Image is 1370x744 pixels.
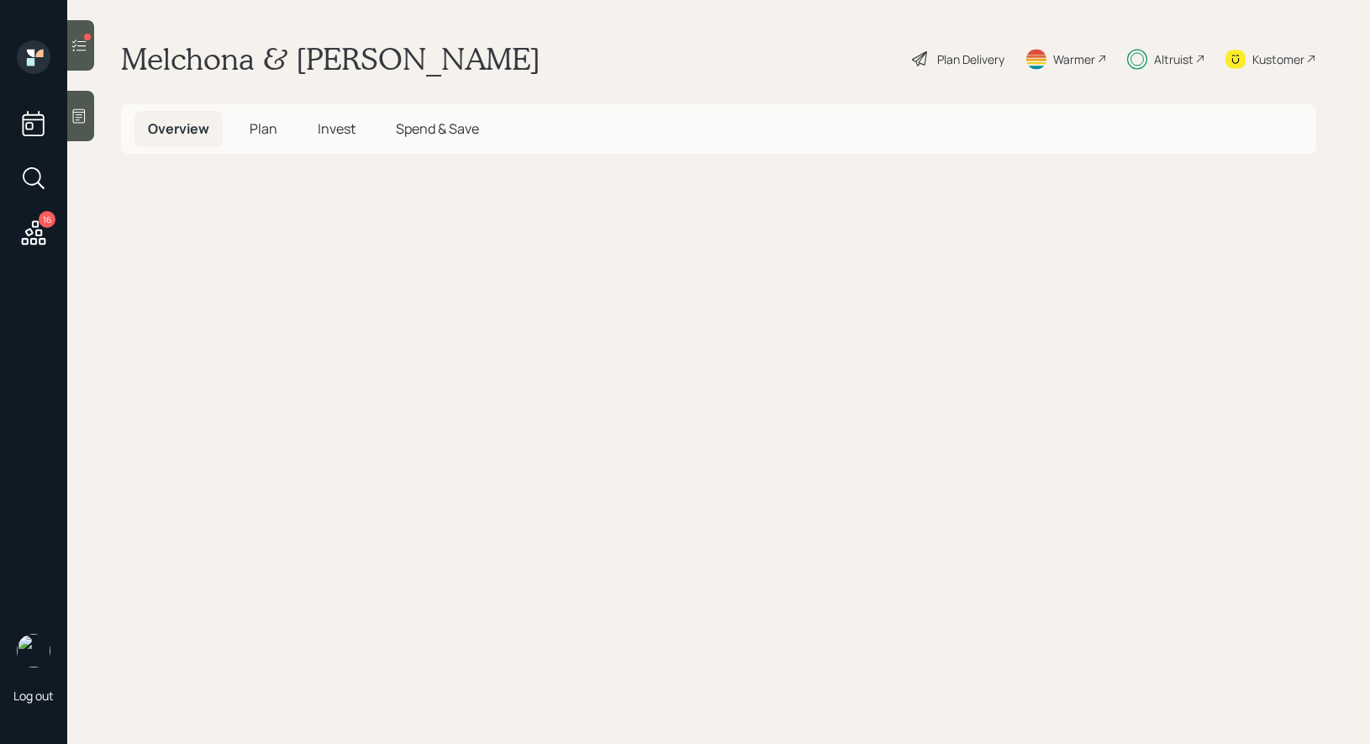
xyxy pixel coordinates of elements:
[937,50,1004,68] div: Plan Delivery
[148,119,209,138] span: Overview
[13,688,54,704] div: Log out
[1252,50,1304,68] div: Kustomer
[1053,50,1095,68] div: Warmer
[39,211,55,228] div: 16
[17,634,50,667] img: treva-nostdahl-headshot.png
[121,40,540,77] h1: Melchona & [PERSON_NAME]
[396,119,479,138] span: Spend & Save
[1154,50,1193,68] div: Altruist
[250,119,277,138] span: Plan
[318,119,356,138] span: Invest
